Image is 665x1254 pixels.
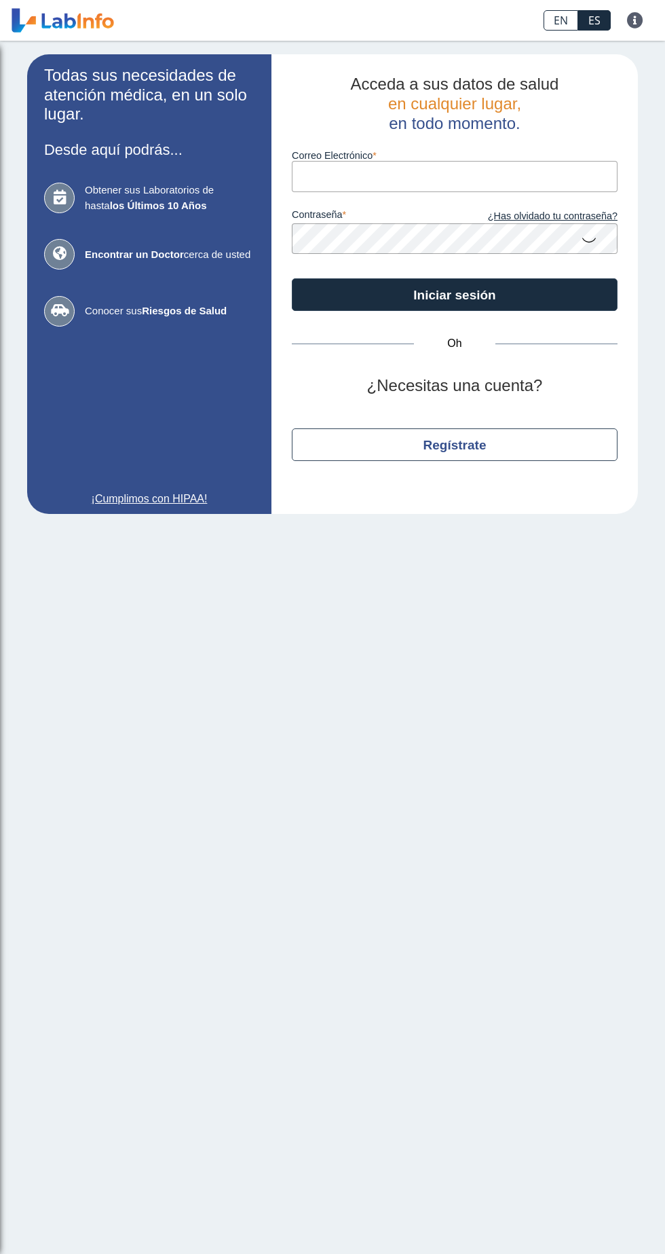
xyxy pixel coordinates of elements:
[44,141,183,158] font: Desde aquí podrás...
[388,94,521,113] font: en cualquier lugar,
[588,13,601,28] font: ES
[110,200,207,211] font: los Últimos 10 Años
[351,75,559,93] font: Acceda a sus datos de salud
[292,428,617,461] button: Regístrate
[367,376,543,394] font: ¿Necesitas una cuenta?
[447,337,461,349] font: Oh
[184,248,250,260] font: cerca de usted
[142,305,227,316] font: Riesgos de Salud
[292,278,617,311] button: Iniciar sesión
[292,150,373,161] font: Correo Electrónico
[85,305,142,316] font: Conocer sus
[292,209,342,220] font: contraseña
[92,493,208,504] font: ¡Cumplimos con HIPAA!
[44,66,247,124] font: Todas sus necesidades de atención médica, en un solo lugar.
[455,209,617,224] a: ¿Has olvidado tu contraseña?
[488,210,617,221] font: ¿Has olvidado tu contraseña?
[554,13,568,28] font: EN
[413,288,495,302] font: Iniciar sesión
[389,114,520,132] font: en todo momento.
[423,438,487,452] font: Regístrate
[85,248,184,260] font: Encontrar un Doctor
[85,184,214,211] font: Obtener sus Laboratorios de hasta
